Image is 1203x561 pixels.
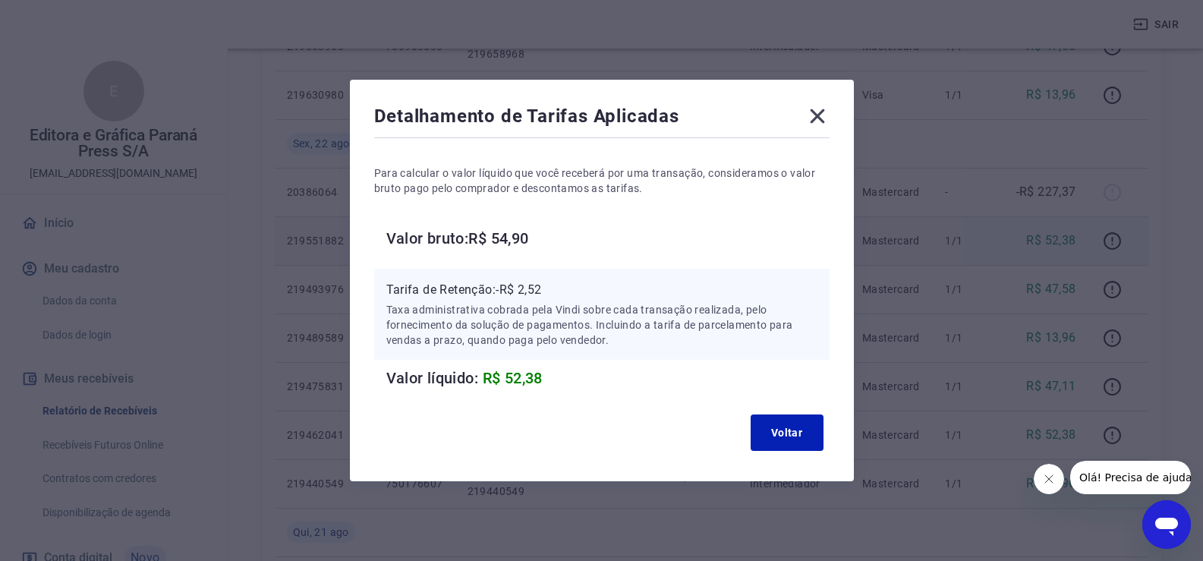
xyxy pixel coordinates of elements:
[1142,500,1191,549] iframe: Botão para abrir a janela de mensagens
[751,414,824,451] button: Voltar
[374,104,830,134] div: Detalhamento de Tarifas Aplicadas
[386,302,817,348] p: Taxa administrativa cobrada pela Vindi sobre cada transação realizada, pelo fornecimento da soluç...
[386,281,817,299] p: Tarifa de Retenção: -R$ 2,52
[1034,464,1064,494] iframe: Fechar mensagem
[374,165,830,196] p: Para calcular o valor líquido que você receberá por uma transação, consideramos o valor bruto pag...
[386,226,830,251] h6: Valor bruto: R$ 54,90
[386,366,830,390] h6: Valor líquido:
[9,11,128,23] span: Olá! Precisa de ajuda?
[1070,461,1191,494] iframe: Mensagem da empresa
[483,369,543,387] span: R$ 52,38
